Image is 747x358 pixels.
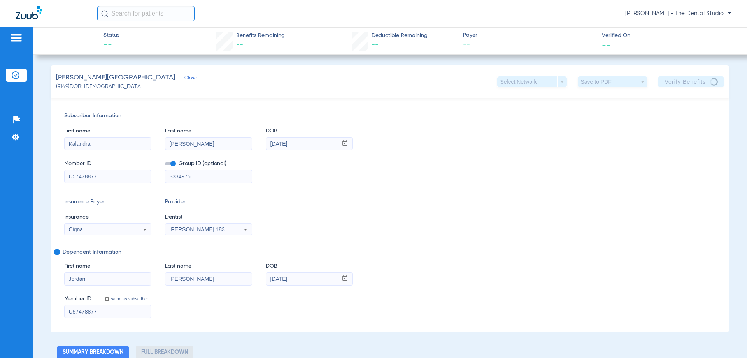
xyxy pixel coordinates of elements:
[64,160,151,168] span: Member ID
[165,213,252,221] span: Dentist
[56,83,142,91] span: (9149) DOB: [DEMOGRAPHIC_DATA]
[372,41,379,48] span: --
[165,127,252,135] span: Last name
[10,33,23,42] img: hamburger-icon
[64,262,151,270] span: First name
[165,262,252,270] span: Last name
[463,31,595,39] span: Payer
[236,41,243,48] span: --
[337,138,352,150] button: Open calendar
[68,226,83,233] span: Cigna
[165,198,252,206] span: Provider
[103,40,119,51] span: --
[602,41,610,49] span: --
[625,10,731,18] span: [PERSON_NAME] - The Dental Studio
[266,262,353,270] span: DOB
[64,112,715,120] span: Subscriber Information
[16,6,42,19] img: Zuub Logo
[184,75,191,83] span: Close
[97,6,195,21] input: Search for patients
[101,10,108,17] img: Search Icon
[109,296,148,302] label: same as subscriber
[63,249,714,255] span: Dependent Information
[64,127,151,135] span: First name
[165,160,252,168] span: Group ID (optional)
[266,127,353,135] span: DOB
[337,273,352,285] button: Open calendar
[64,295,91,303] span: Member ID
[103,31,119,39] span: Status
[56,73,175,83] span: [PERSON_NAME][GEOGRAPHIC_DATA]
[708,321,747,358] iframe: Chat Widget
[64,213,151,221] span: Insurance
[602,32,734,40] span: Verified On
[54,249,59,258] mat-icon: remove
[64,198,151,206] span: Insurance Payer
[463,40,595,49] span: --
[372,32,428,40] span: Deductible Remaining
[169,226,246,233] span: [PERSON_NAME] 1831469543
[236,32,285,40] span: Benefits Remaining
